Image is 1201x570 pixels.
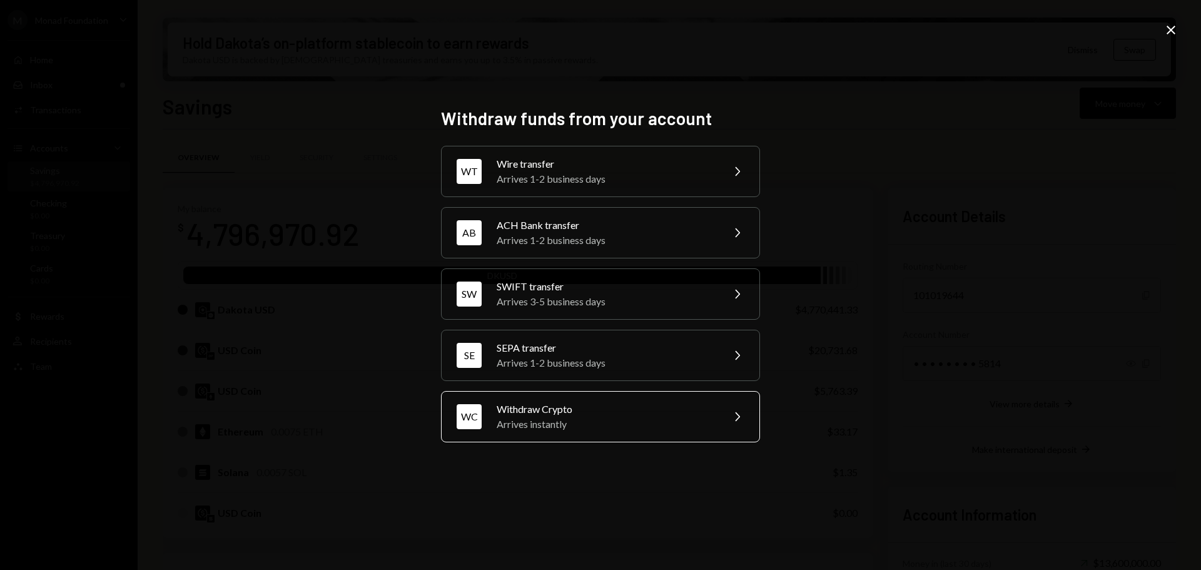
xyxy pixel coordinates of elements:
h2: Withdraw funds from your account [441,106,760,131]
button: SWSWIFT transferArrives 3-5 business days [441,268,760,320]
div: Arrives 1-2 business days [497,171,714,186]
div: Arrives instantly [497,417,714,432]
button: SESEPA transferArrives 1-2 business days [441,330,760,381]
button: WCWithdraw CryptoArrives instantly [441,391,760,442]
div: SEPA transfer [497,340,714,355]
div: Arrives 1-2 business days [497,233,714,248]
div: WC [457,404,482,429]
div: Arrives 3-5 business days [497,294,714,309]
div: SE [457,343,482,368]
div: Arrives 1-2 business days [497,355,714,370]
div: SWIFT transfer [497,279,714,294]
div: ACH Bank transfer [497,218,714,233]
button: WTWire transferArrives 1-2 business days [441,146,760,197]
div: Withdraw Crypto [497,402,714,417]
button: ABACH Bank transferArrives 1-2 business days [441,207,760,258]
div: AB [457,220,482,245]
div: WT [457,159,482,184]
div: SW [457,282,482,307]
div: Wire transfer [497,156,714,171]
